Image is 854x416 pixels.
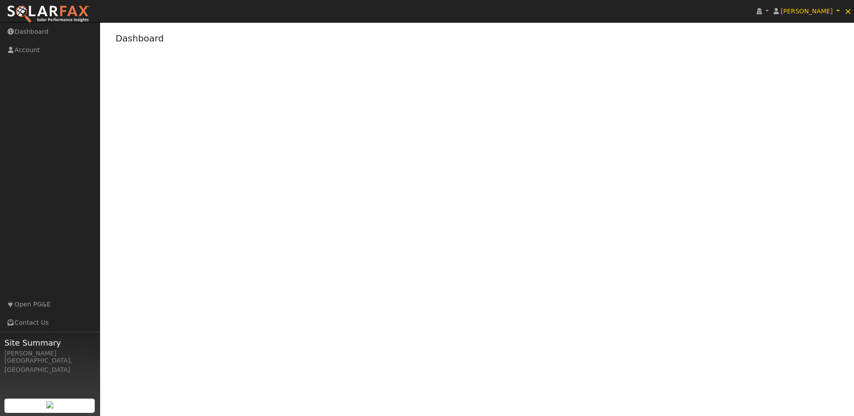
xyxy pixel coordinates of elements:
img: retrieve [46,401,53,408]
div: [PERSON_NAME] [4,349,95,358]
div: [GEOGRAPHIC_DATA], [GEOGRAPHIC_DATA] [4,356,95,375]
img: SolarFax [7,5,90,24]
span: × [844,6,852,16]
a: Dashboard [116,33,164,44]
span: [PERSON_NAME] [781,8,833,15]
span: Site Summary [4,337,95,349]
